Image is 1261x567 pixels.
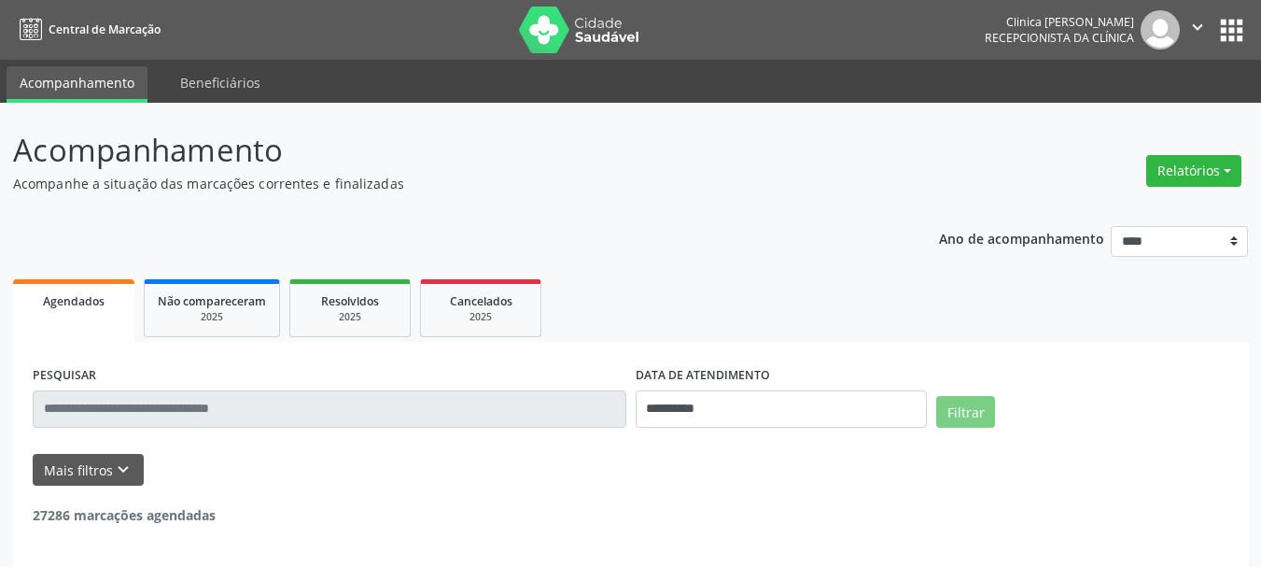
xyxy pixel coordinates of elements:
div: Clinica [PERSON_NAME] [985,14,1134,30]
label: DATA DE ATENDIMENTO [636,361,770,390]
span: Resolvidos [321,293,379,309]
button: Relatórios [1146,155,1241,187]
p: Acompanhe a situação das marcações correntes e finalizadas [13,174,877,193]
button: Mais filtroskeyboard_arrow_down [33,454,144,487]
label: PESQUISAR [33,361,96,390]
span: Agendados [43,293,105,309]
a: Beneficiários [167,66,273,99]
div: 2025 [434,310,527,324]
p: Ano de acompanhamento [939,226,1104,249]
button: apps [1215,14,1248,47]
span: Não compareceram [158,293,266,309]
span: Cancelados [450,293,512,309]
button:  [1180,10,1215,50]
p: Acompanhamento [13,127,877,174]
i:  [1187,17,1208,37]
div: 2025 [303,310,397,324]
strong: 27286 marcações agendadas [33,506,216,524]
span: Central de Marcação [49,21,161,37]
span: Recepcionista da clínica [985,30,1134,46]
a: Central de Marcação [13,14,161,45]
a: Acompanhamento [7,66,147,103]
i: keyboard_arrow_down [113,460,133,480]
img: img [1141,10,1180,50]
button: Filtrar [936,396,995,428]
div: 2025 [158,310,266,324]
